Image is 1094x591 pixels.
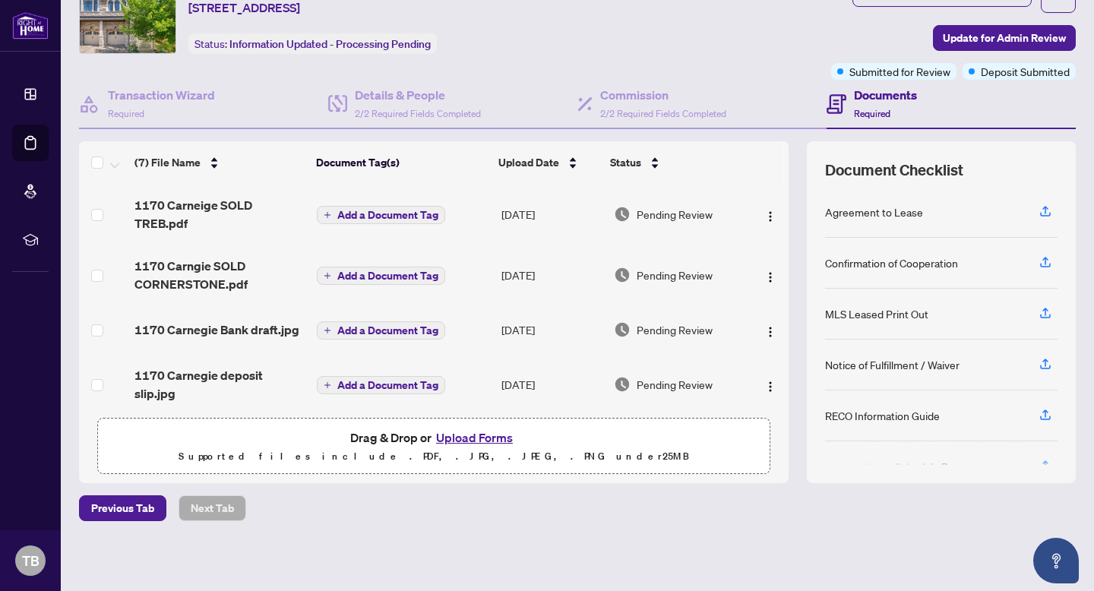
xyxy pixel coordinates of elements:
[337,210,438,220] span: Add a Document Tag
[764,210,776,223] img: Logo
[849,63,950,80] span: Submitted for Review
[498,154,559,171] span: Upload Date
[134,366,305,403] span: 1170 Carnegie deposit slip.jpg
[324,211,331,219] span: plus
[825,160,963,181] span: Document Checklist
[355,86,481,104] h4: Details & People
[495,184,608,245] td: [DATE]
[854,86,917,104] h4: Documents
[637,267,713,283] span: Pending Review
[610,154,641,171] span: Status
[350,428,517,447] span: Drag & Drop or
[22,550,40,571] span: TB
[758,202,783,226] button: Logo
[825,204,923,220] div: Agreement to Lease
[825,305,928,322] div: MLS Leased Print Out
[614,206,631,223] img: Document Status
[324,381,331,389] span: plus
[854,108,890,119] span: Required
[188,33,437,54] div: Status:
[495,245,608,305] td: [DATE]
[604,141,744,184] th: Status
[12,11,49,40] img: logo
[229,37,431,51] span: Information Updated - Processing Pending
[943,26,1066,50] span: Update for Admin Review
[317,206,445,224] button: Add a Document Tag
[317,267,445,285] button: Add a Document Tag
[1033,538,1079,583] button: Open asap
[310,141,493,184] th: Document Tag(s)
[91,496,154,520] span: Previous Tab
[134,257,305,293] span: 1170 Carngie SOLD CORNERSTONE.pdf
[134,321,299,339] span: 1170 Carnegie Bank draft.jpg
[317,375,445,395] button: Add a Document Tag
[758,318,783,342] button: Logo
[495,305,608,354] td: [DATE]
[614,321,631,338] img: Document Status
[337,270,438,281] span: Add a Document Tag
[492,141,604,184] th: Upload Date
[355,108,481,119] span: 2/2 Required Fields Completed
[764,326,776,338] img: Logo
[933,25,1076,51] button: Update for Admin Review
[317,205,445,225] button: Add a Document Tag
[337,325,438,336] span: Add a Document Tag
[98,419,770,475] span: Drag & Drop orUpload FormsSupported files include .PDF, .JPG, .JPEG, .PNG under25MB
[128,141,310,184] th: (7) File Name
[108,108,144,119] span: Required
[134,154,201,171] span: (7) File Name
[758,372,783,397] button: Logo
[317,266,445,286] button: Add a Document Tag
[637,376,713,393] span: Pending Review
[614,267,631,283] img: Document Status
[600,108,726,119] span: 2/2 Required Fields Completed
[637,206,713,223] span: Pending Review
[758,263,783,287] button: Logo
[134,196,305,232] span: 1170 Carneige SOLD TREB.pdf
[764,381,776,393] img: Logo
[432,428,517,447] button: Upload Forms
[107,447,760,466] p: Supported files include .PDF, .JPG, .JPEG, .PNG under 25 MB
[324,272,331,280] span: plus
[495,354,608,415] td: [DATE]
[317,376,445,394] button: Add a Document Tag
[179,495,246,521] button: Next Tab
[825,254,958,271] div: Confirmation of Cooperation
[764,271,776,283] img: Logo
[637,321,713,338] span: Pending Review
[981,63,1070,80] span: Deposit Submitted
[825,407,940,424] div: RECO Information Guide
[337,380,438,390] span: Add a Document Tag
[108,86,215,104] h4: Transaction Wizard
[600,86,726,104] h4: Commission
[825,356,960,373] div: Notice of Fulfillment / Waiver
[614,376,631,393] img: Document Status
[317,321,445,340] button: Add a Document Tag
[79,495,166,521] button: Previous Tab
[324,327,331,334] span: plus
